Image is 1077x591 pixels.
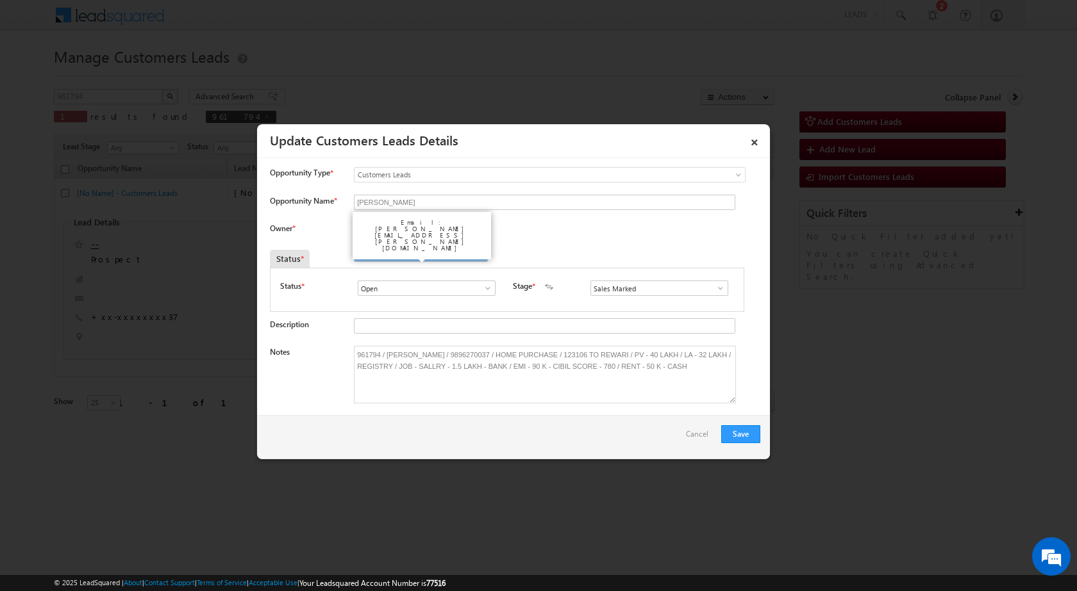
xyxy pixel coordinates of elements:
[22,67,54,84] img: d_60004797649_company_0_60004797649
[67,67,215,84] div: Chat with us now
[270,320,309,329] label: Description
[174,394,233,412] em: Start Chat
[721,425,760,443] button: Save
[249,578,297,587] a: Acceptable Use
[54,577,446,589] span: © 2025 LeadSquared | | | | |
[590,280,728,296] input: Type to Search
[270,223,295,233] label: Owner
[270,167,330,179] span: Opportunity Type
[709,282,725,295] a: Show All Items
[210,6,241,37] div: Minimize live chat window
[426,578,446,588] span: 77516
[355,169,693,181] span: Customers Leads
[744,129,765,151] a: ×
[299,578,446,588] span: Your Leadsquared Account Number is
[270,131,458,149] a: Update Customers Leads Details
[354,167,746,182] a: Customers Leads
[124,578,142,587] a: About
[270,347,290,357] label: Notes
[144,578,195,587] a: Contact Support
[358,216,486,254] div: Email: [PERSON_NAME][EMAIL_ADDRESS][PERSON_NAME][DOMAIN_NAME]
[17,118,234,384] textarea: Type your message and hit 'Enter'
[270,196,337,206] label: Opportunity Name
[197,578,247,587] a: Terms of Service
[513,280,532,292] label: Stage
[476,282,492,295] a: Show All Items
[270,250,310,268] div: Status
[686,425,715,449] a: Cancel
[358,280,496,296] input: Type to Search
[280,280,301,292] label: Status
